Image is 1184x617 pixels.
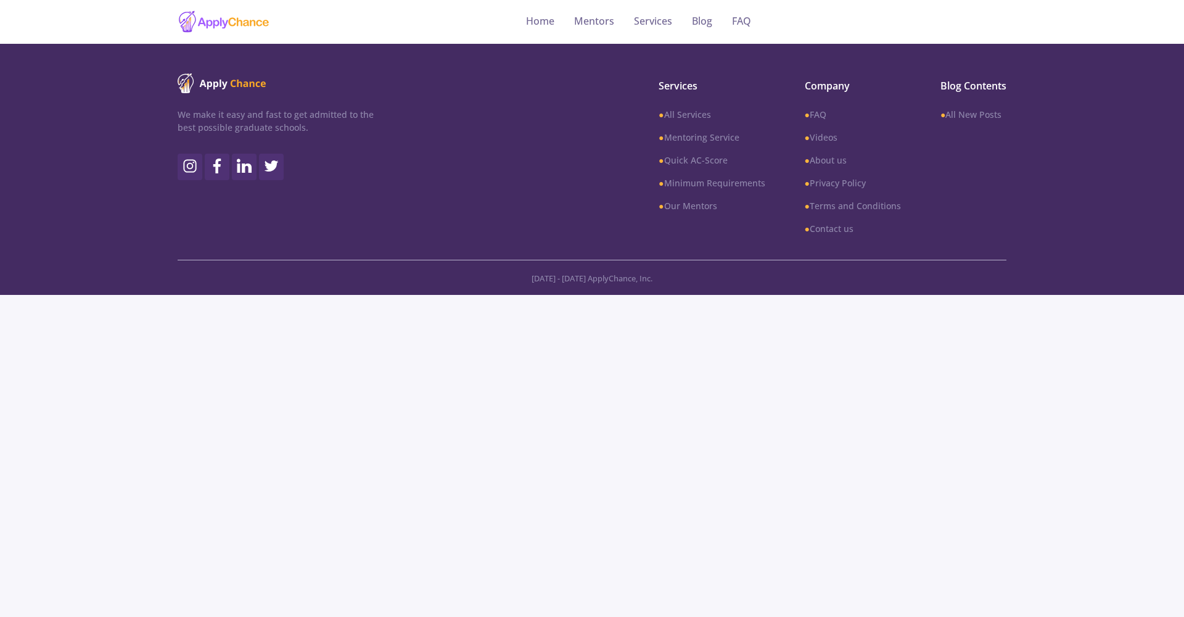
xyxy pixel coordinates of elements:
img: applychance logo [178,10,270,34]
a: ●Our Mentors [659,199,765,212]
b: ● [805,200,810,212]
b: ● [940,109,945,120]
span: Company [805,78,901,93]
b: ● [659,200,664,212]
a: ●Quick AC-Score [659,154,765,167]
a: ●All New Posts [940,108,1006,121]
b: ● [805,109,810,120]
b: ● [805,154,810,166]
span: Services [659,78,765,93]
b: ● [805,223,810,234]
a: ●Mentoring Service [659,131,765,144]
span: Blog Contents [940,78,1006,93]
b: ● [659,177,664,189]
span: [DATE] - [DATE] ApplyChance, Inc. [532,273,652,284]
b: ● [805,131,810,143]
a: ●Privacy Policy [805,176,901,189]
a: ●About us [805,154,901,167]
a: ●Terms and Conditions [805,199,901,212]
a: ●Videos [805,131,901,144]
p: We make it easy and fast to get admitted to the best possible graduate schools. [178,108,374,134]
b: ● [805,177,810,189]
a: ●Contact us [805,222,901,235]
a: ●Minimum Requirements [659,176,765,189]
img: ApplyChance logo [178,73,266,93]
b: ● [659,109,664,120]
a: ●FAQ [805,108,901,121]
a: ●All Services [659,108,765,121]
b: ● [659,154,664,166]
b: ● [659,131,664,143]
